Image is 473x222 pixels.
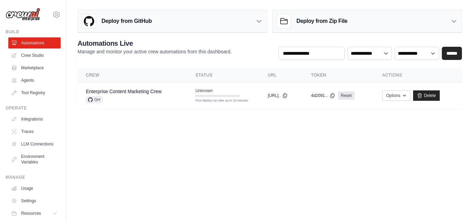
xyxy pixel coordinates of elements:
span: Unknown [195,88,213,94]
th: Token [303,68,374,82]
button: 4d2091... [311,93,335,98]
a: Integrations [8,114,61,125]
a: Reset [338,91,354,100]
a: Usage [8,183,61,194]
a: Marketplace [8,62,61,73]
a: Settings [8,195,61,206]
a: Delete [413,90,440,101]
a: Enterprise Content Marketing Crew [86,89,162,94]
a: LLM Connections [8,139,61,150]
div: Manage [6,175,61,180]
h2: Automations Live [78,38,232,48]
a: Agents [8,75,61,86]
span: GH [86,96,102,103]
iframe: Chat Widget [438,189,473,222]
span: Resources [21,211,41,216]
div: Operate [6,105,61,111]
a: Automations [8,37,61,48]
th: Actions [374,68,462,82]
p: Manage and monitor your active crew automations from this dashboard. [78,48,232,55]
h3: Deploy from Zip File [296,17,347,25]
a: Traces [8,126,61,137]
a: Crew Studio [8,50,61,61]
th: Crew [78,68,187,82]
div: Build [6,29,61,35]
div: First deploy can take up to 10 minutes [195,98,240,103]
a: Environment Variables [8,151,61,168]
button: Resources [8,208,61,219]
th: Status [187,68,259,82]
button: Options [382,90,410,101]
img: Logo [6,8,40,21]
th: URL [259,68,303,82]
h3: Deploy from GitHub [101,17,152,25]
a: Tool Registry [8,87,61,98]
img: GitHub Logo [82,14,96,28]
